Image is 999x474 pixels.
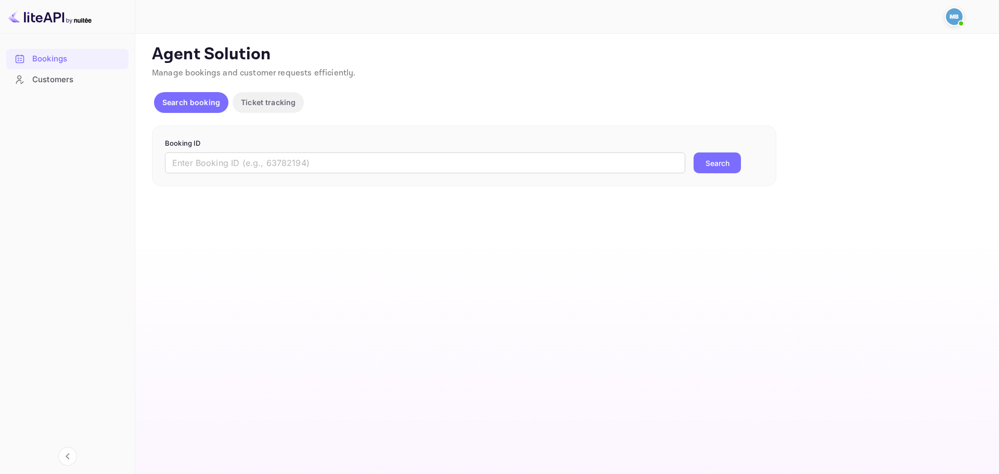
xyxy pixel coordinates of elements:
span: Manage bookings and customer requests efficiently. [152,68,356,79]
a: Bookings [6,49,129,68]
button: Collapse navigation [58,447,77,466]
div: Bookings [32,53,123,65]
p: Agent Solution [152,44,980,65]
input: Enter Booking ID (e.g., 63782194) [165,152,685,173]
p: Ticket tracking [241,97,296,108]
button: Search [694,152,741,173]
a: Customers [6,70,129,89]
div: Customers [6,70,129,90]
p: Search booking [162,97,220,108]
div: Customers [32,74,123,86]
img: LiteAPI logo [8,8,92,25]
img: Mohcine Belkhir [946,8,963,25]
div: Bookings [6,49,129,69]
p: Booking ID [165,138,763,149]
